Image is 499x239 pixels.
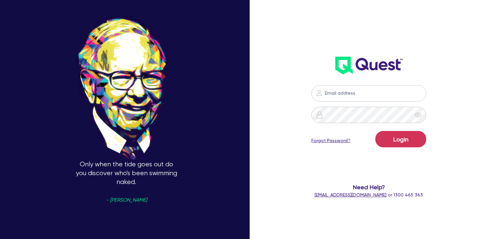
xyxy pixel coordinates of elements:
img: icon-password [316,111,323,119]
span: Need Help? [304,183,433,192]
input: Email address [311,85,426,101]
span: eye [415,112,421,118]
span: or 1300 465 363 [315,192,423,197]
button: Login [375,131,426,147]
span: - [PERSON_NAME] [106,198,147,203]
a: Forgot Password? [311,137,350,144]
img: wH2k97JdezQIQAAAABJRU5ErkJggg== [335,57,403,74]
a: [EMAIL_ADDRESS][DOMAIN_NAME] [315,192,386,197]
img: icon-password [315,89,323,97]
